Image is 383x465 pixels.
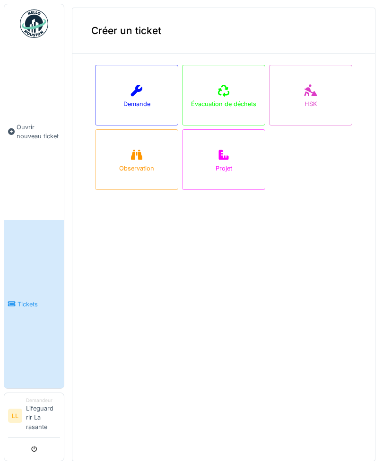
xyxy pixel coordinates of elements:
a: LL DemandeurLifeguard rlr La rasante [8,397,60,438]
div: Observation [119,164,154,173]
div: Créer un ticket [72,8,375,54]
li: LL [8,409,22,423]
div: HSK [305,99,317,108]
span: Tickets [17,300,60,309]
a: Tickets [4,220,64,388]
div: Évacuation de déchets [191,99,256,108]
li: Lifeguard rlr La rasante [26,397,60,435]
span: Ouvrir nouveau ticket [17,123,60,141]
div: Demande [123,99,150,108]
div: Demandeur [26,397,60,404]
a: Ouvrir nouveau ticket [4,43,64,220]
div: Projet [216,164,232,173]
img: Badge_color-CXgf-gQk.svg [20,9,48,38]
